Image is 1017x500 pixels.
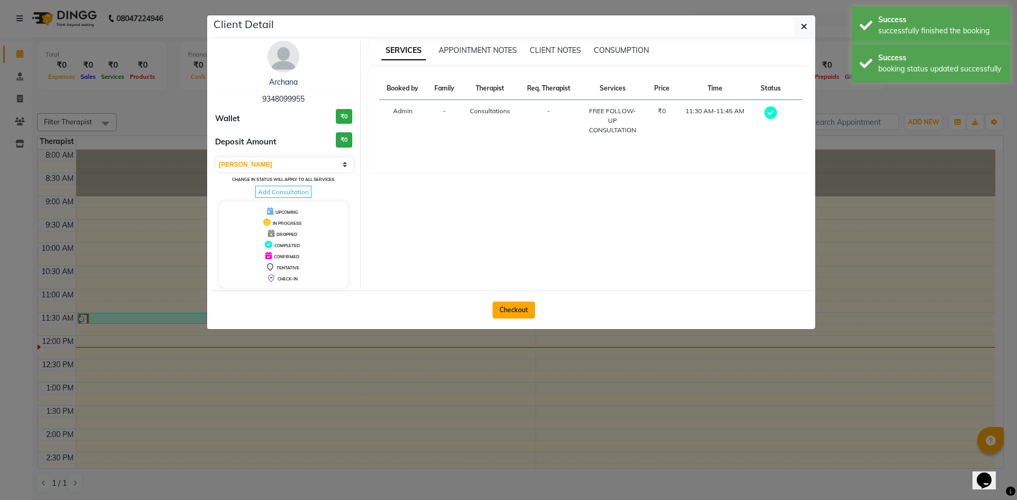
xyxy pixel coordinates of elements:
span: CONSUMPTION [594,46,649,55]
span: Deposit Amount [215,136,276,148]
h3: ₹0 [336,109,352,124]
td: - [519,100,578,142]
th: Services [578,77,646,100]
span: APPOINTMENT NOTES [439,46,517,55]
span: CHECK-IN [278,276,298,281]
th: Status [753,77,788,100]
span: DROPPED [276,232,297,237]
h3: ₹0 [336,132,352,148]
div: FREE FOLLOW-UP CONSULTATION [585,106,640,135]
div: Success [878,14,1003,25]
button: Checkout [493,302,535,319]
th: Price [647,77,677,100]
a: Archana [269,77,298,87]
td: Admin [379,100,427,142]
span: TENTATIVE [276,265,299,270]
span: Wallet [215,113,240,125]
span: SERVICES [381,41,426,60]
div: successfully finished the booking [878,25,1003,37]
div: booking status updated successfully [878,63,1003,75]
td: - [426,100,461,142]
span: IN PROGRESS [273,221,301,226]
img: avatar [267,41,299,72]
span: Consultations [470,107,510,115]
span: COMPLETED [274,243,300,248]
span: Add Consultation [255,186,311,198]
th: Therapist [462,77,519,100]
div: ₹0 [653,106,671,116]
th: Time [676,77,753,100]
th: Booked by [379,77,427,100]
th: Req. Therapist [519,77,578,100]
h5: Client Detail [213,16,274,32]
small: Change in status will apply to all services. [232,177,335,182]
td: 11:30 AM-11:45 AM [676,100,753,142]
th: Family [426,77,461,100]
span: CONFIRMED [274,254,299,259]
div: Success [878,52,1003,63]
iframe: chat widget [973,458,1006,489]
span: UPCOMING [275,210,298,215]
span: 9348099955 [262,94,305,104]
span: CLIENT NOTES [530,46,581,55]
